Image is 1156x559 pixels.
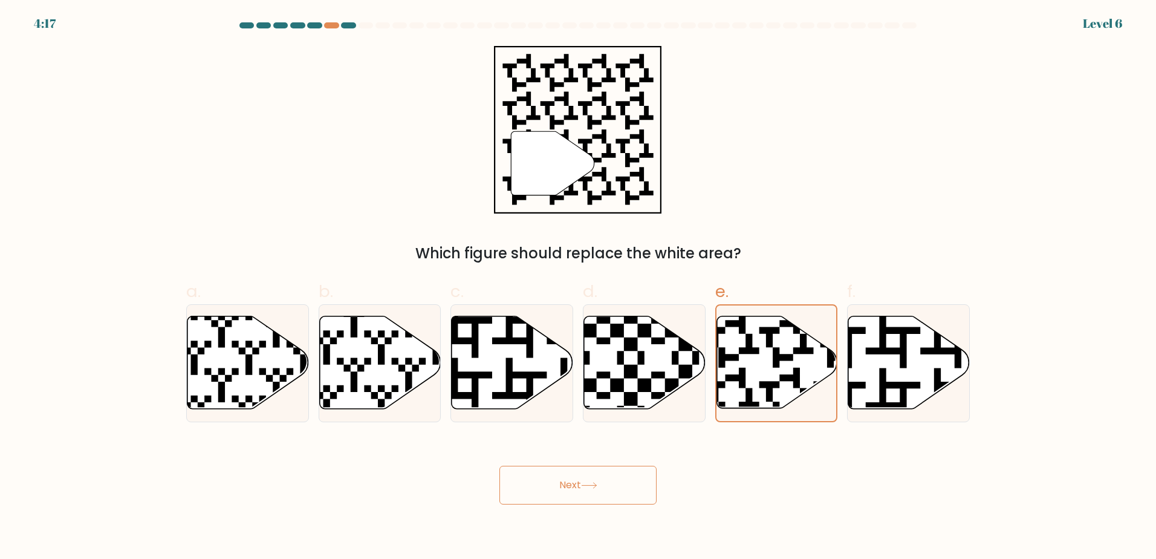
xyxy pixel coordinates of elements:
div: Level 6 [1083,15,1122,33]
span: c. [450,279,464,303]
span: f. [847,279,856,303]
div: 4:17 [34,15,56,33]
button: Next [499,466,657,505]
span: d. [583,279,597,303]
g: " [511,131,595,195]
div: Which figure should replace the white area? [193,243,963,264]
span: b. [319,279,333,303]
span: a. [186,279,201,303]
span: e. [715,279,729,303]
